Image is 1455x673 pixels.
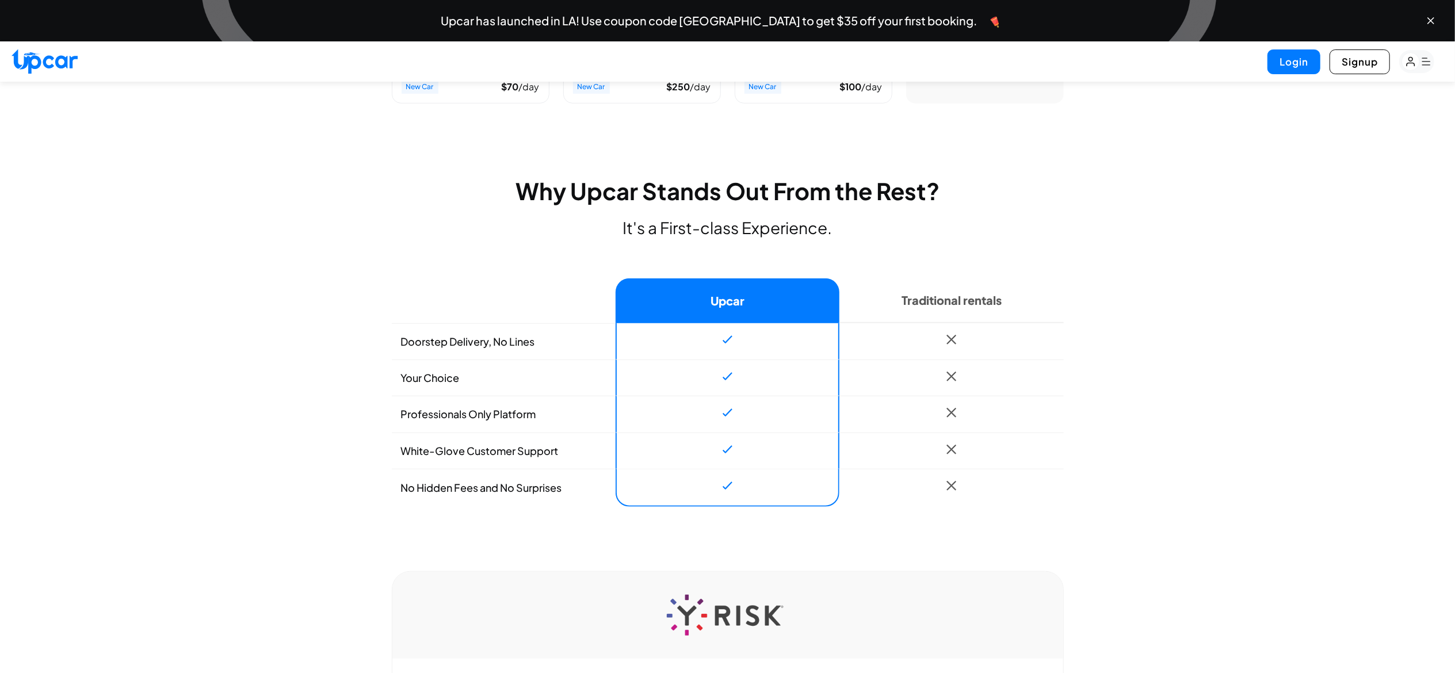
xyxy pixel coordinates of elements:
span: $ 100 [840,81,862,93]
h2: Why Upcar Stands Out From the Rest? [392,177,1064,205]
td: Professionals Only Platform [392,396,616,433]
td: Your Choice [392,360,616,396]
p: It's a First-class Experience. [392,219,1064,237]
img: Upcar Logo [12,49,78,74]
img: Y-RISK Logo [667,595,788,636]
span: New Car [573,80,610,94]
td: White-Glove Customer Support [392,433,616,469]
span: $ 70 [502,81,519,93]
span: New Car [744,80,781,94]
button: Login [1267,49,1320,74]
button: Signup [1330,49,1390,74]
td: No Hidden Fees and No Surprises [392,469,616,507]
span: $ 250 [667,81,690,93]
span: New Car [402,80,438,94]
th: Traditional rentals [839,278,1063,323]
span: /day [862,81,883,93]
span: Upcar has launched in LA! Use coupon code [GEOGRAPHIC_DATA] to get $35 off your first booking. [441,15,977,26]
button: Close banner [1425,15,1437,26]
th: Upcar [616,278,839,323]
td: Doorstep Delivery, No Lines [392,323,616,360]
span: /day [519,81,540,93]
span: /day [690,81,711,93]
